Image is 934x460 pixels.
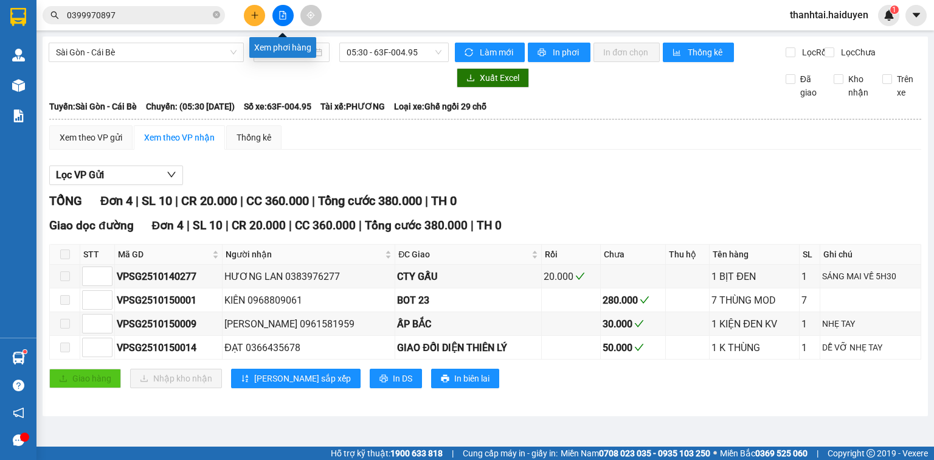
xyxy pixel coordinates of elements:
span: Lọc Rồi [797,46,830,59]
img: warehouse-icon [12,352,25,364]
span: printer [441,374,449,384]
span: Mã GD [118,248,210,261]
span: | [817,447,818,460]
span: plus [251,11,259,19]
div: VPSG2510150014 [117,340,220,355]
span: Trên xe [892,72,922,99]
img: warehouse-icon [12,49,25,61]
button: In đơn chọn [593,43,660,62]
div: BOT 23 [397,293,539,308]
div: 7 THÙNG MOD [711,293,797,308]
span: CR 20.000 [232,218,286,232]
span: In DS [393,372,412,385]
span: | [471,218,474,232]
strong: 1900 633 818 [390,448,443,458]
div: 1 K THÙNG [711,340,797,355]
span: search [50,11,59,19]
span: Kho nhận [843,72,873,99]
button: downloadXuất Excel [457,68,529,88]
span: Người nhận [226,248,382,261]
th: SL [800,245,821,265]
button: file-add [272,5,294,26]
span: | [240,193,243,208]
div: VPSG2510150001 [117,293,220,308]
sup: 1 [23,350,27,354]
span: Miền Nam [561,447,710,460]
div: Xem theo VP nhận [144,131,215,144]
div: 1 [801,340,818,355]
div: DỄ VỠ NHẸ TAY [822,341,919,354]
span: TỔNG [49,193,82,208]
span: Xuất Excel [480,71,519,85]
span: [PERSON_NAME] sắp xếp [254,372,351,385]
button: plus [244,5,265,26]
span: printer [379,374,388,384]
div: Xem phơi hàng [249,37,316,58]
button: aim [300,5,322,26]
span: In biên lai [454,372,489,385]
span: Lọc VP Gửi [56,167,104,183]
span: Thống kê [688,46,724,59]
span: Tài xế: PHƯƠNG [320,100,385,113]
span: Tổng cước 380.000 [365,218,468,232]
span: Lọc Chưa [836,46,877,59]
div: NHẸ TAY [822,317,919,330]
button: bar-chartThống kê [663,43,734,62]
span: message [13,434,24,446]
span: Đơn 4 [100,193,133,208]
span: 1 [892,5,896,14]
div: 7 [801,293,818,308]
div: GIAO ĐỐI DIỆN THIÊN LÝ [397,340,539,355]
div: CTY GẤU [397,269,539,284]
td: VPSG2510150014 [115,336,223,360]
img: solution-icon [12,110,25,122]
span: aim [306,11,315,19]
strong: 0708 023 035 - 0935 103 250 [599,448,710,458]
span: TH 0 [431,193,457,208]
span: close-circle [213,11,220,18]
td: VPSG2510140277 [115,265,223,288]
span: sort-ascending [241,374,249,384]
div: Xem theo VP gửi [60,131,122,144]
div: Thống kê [237,131,271,144]
span: bar-chart [673,48,683,58]
span: Số xe: 63F-004.95 [244,100,311,113]
span: In phơi [553,46,581,59]
button: sort-ascending[PERSON_NAME] sắp xếp [231,369,361,388]
span: CR 20.000 [181,193,237,208]
div: VPSG2510150009 [117,316,220,332]
span: caret-down [911,10,922,21]
div: 280.000 [603,293,664,308]
span: ĐC Giao [398,248,529,261]
div: ĐẠT 0366435678 [224,340,393,355]
span: printer [538,48,548,58]
span: down [167,170,176,179]
span: Cung cấp máy in - giấy in: [463,447,558,460]
span: | [359,218,362,232]
span: CC 360.000 [295,218,356,232]
strong: 0369 525 060 [755,448,808,458]
span: ⚪️ [713,451,717,456]
th: Ghi chú [820,245,921,265]
span: check [634,319,644,329]
th: Rồi [542,245,600,265]
b: Tuyến: Sài Gòn - Cái Bè [49,102,137,111]
img: icon-new-feature [884,10,894,21]
th: STT [80,245,115,265]
span: | [289,218,292,232]
div: 30.000 [603,316,664,332]
span: Miền Bắc [720,447,808,460]
th: Thu hộ [666,245,710,265]
div: ẤP BẮC [397,316,539,332]
div: KIÊN 0968809061 [224,293,393,308]
span: check [634,343,644,352]
button: uploadGiao hàng [49,369,121,388]
span: | [175,193,178,208]
div: HƯƠNG LAN 0383976277 [224,269,393,284]
td: VPSG2510150009 [115,312,223,336]
span: Giao dọc đường [49,218,134,232]
span: close-circle [213,10,220,21]
span: Hỗ trợ kỹ thuật: [331,447,443,460]
img: warehouse-icon [12,79,25,92]
sup: 1 [890,5,899,14]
